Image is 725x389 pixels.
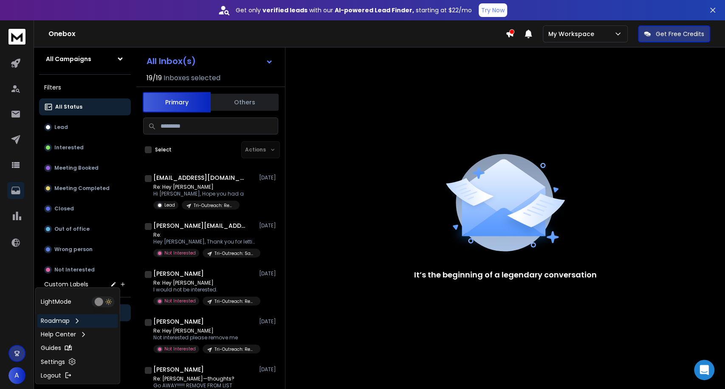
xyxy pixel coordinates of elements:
h3: Filters [39,81,131,93]
p: Lead [164,202,175,208]
button: Not Interested [39,261,131,278]
h1: [EMAIL_ADDRESS][DOMAIN_NAME] [153,174,247,182]
p: My Workspace [548,30,598,38]
p: Get Free Credits [656,30,704,38]
button: Out of office [39,221,131,238]
h1: [PERSON_NAME] [153,317,204,326]
img: logo [8,29,25,45]
h1: All Campaigns [46,55,91,63]
p: Re: [153,232,255,238]
p: [DATE] [259,318,278,325]
p: Meeting Completed [54,185,110,192]
button: Others [211,93,279,112]
p: Not Interested [164,346,196,352]
p: [DATE] [259,270,278,277]
p: [DATE] [259,366,278,373]
p: Hi [PERSON_NAME], Hope you had a [153,190,244,197]
p: Re: Hey [PERSON_NAME] [153,280,255,286]
p: Not Interested [54,266,95,273]
p: It’s the beginning of a legendary conversation [414,269,597,281]
strong: AI-powered Lead Finder, [335,6,414,14]
span: 19 / 19 [147,73,162,83]
p: Tri-Outreach: Real Estate [214,298,255,305]
h1: Onebox [48,29,505,39]
p: Meeting Booked [54,165,99,171]
a: Settings [37,355,118,368]
button: Primary [143,92,211,112]
p: Logout [41,371,61,379]
button: Wrong person [39,241,131,258]
h1: [PERSON_NAME][EMAIL_ADDRESS][PERSON_NAME][DOMAIN_NAME] [153,221,247,230]
p: I would not be interested. [153,286,255,293]
a: Roadmap [37,314,118,327]
p: [DATE] [259,222,278,229]
p: Tri-Outreach: Real Estate [214,346,255,353]
button: Try Now [479,3,507,17]
p: Tri-Outreach: SaaS/Tech [214,250,255,257]
button: All Status [39,98,131,115]
button: Meeting Booked [39,160,131,176]
p: Light Mode [41,297,71,306]
a: Guides [37,341,118,355]
p: [DATE] [259,174,278,181]
p: Guides [41,344,61,352]
p: Re: Hey [PERSON_NAME] [153,327,255,334]
button: All Campaigns [39,50,131,67]
p: Help Center [41,330,76,339]
p: Tri-Outreach: Real Estate [194,202,234,209]
button: Lead [39,119,131,136]
button: Interested [39,139,131,156]
h3: Custom Labels [44,280,88,288]
h1: All Inbox(s) [147,57,196,65]
p: Try Now [481,6,505,14]
p: Re: Hey [PERSON_NAME] [153,184,244,190]
p: Not Interested [164,250,196,256]
button: A [8,367,25,384]
h1: [PERSON_NAME] [153,365,204,374]
p: Roadmap [41,316,70,325]
p: Get only with our starting at $22/mo [236,6,472,14]
h3: Inboxes selected [164,73,220,83]
p: Settings [41,357,65,366]
p: Go AWAY!!!!!! REMOVE FROM LIST [153,382,255,389]
p: Wrong person [54,246,93,253]
p: Not Interested [164,298,196,304]
button: Get Free Credits [638,25,710,42]
h1: [PERSON_NAME] [153,269,204,278]
p: Interested [54,144,84,151]
div: Open Intercom Messenger [694,360,714,380]
p: All Status [55,104,82,110]
button: Closed [39,200,131,217]
p: Closed [54,205,74,212]
p: Not interested please remove me [153,334,255,341]
button: All Inbox(s) [140,53,280,70]
label: Select [155,146,172,153]
a: Help Center [37,327,118,341]
button: Meeting Completed [39,180,131,197]
p: Hey [PERSON_NAME], Thank you for letting [153,238,255,245]
p: Re: [PERSON_NAME]—thoughts? [153,375,255,382]
p: Lead [54,124,68,131]
strong: verified leads [262,6,307,14]
p: Out of office [54,226,90,232]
